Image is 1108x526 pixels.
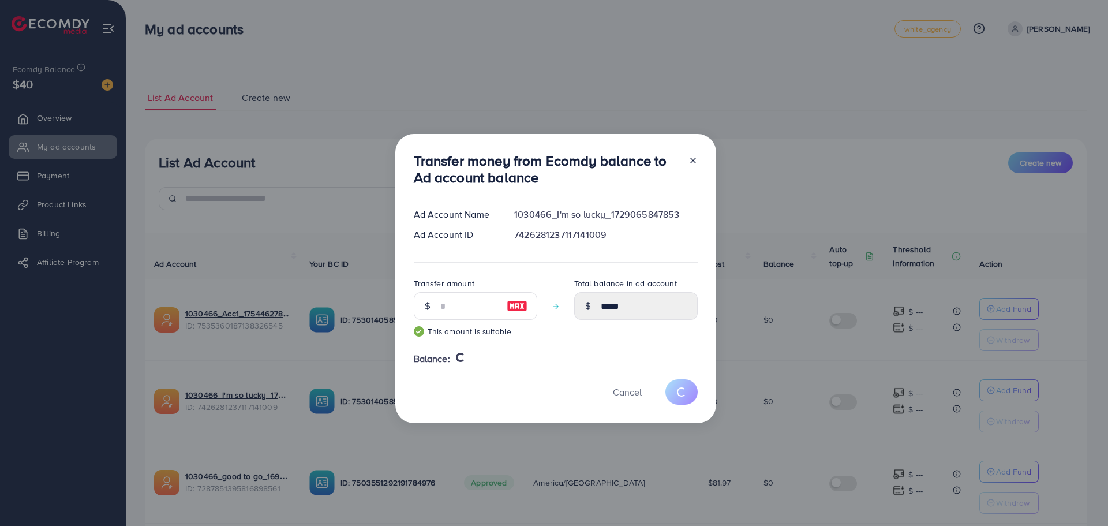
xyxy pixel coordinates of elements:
[1059,474,1099,517] iframe: Chat
[414,326,424,337] img: guide
[598,379,656,404] button: Cancel
[574,278,677,289] label: Total balance in ad account
[505,208,706,221] div: 1030466_I'm so lucky_1729065847853
[414,152,679,186] h3: Transfer money from Ecomdy balance to Ad account balance
[613,386,642,398] span: Cancel
[405,228,506,241] div: Ad Account ID
[414,278,474,289] label: Transfer amount
[505,228,706,241] div: 7426281237117141009
[507,299,527,313] img: image
[414,352,450,365] span: Balance:
[405,208,506,221] div: Ad Account Name
[414,326,537,337] small: This amount is suitable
